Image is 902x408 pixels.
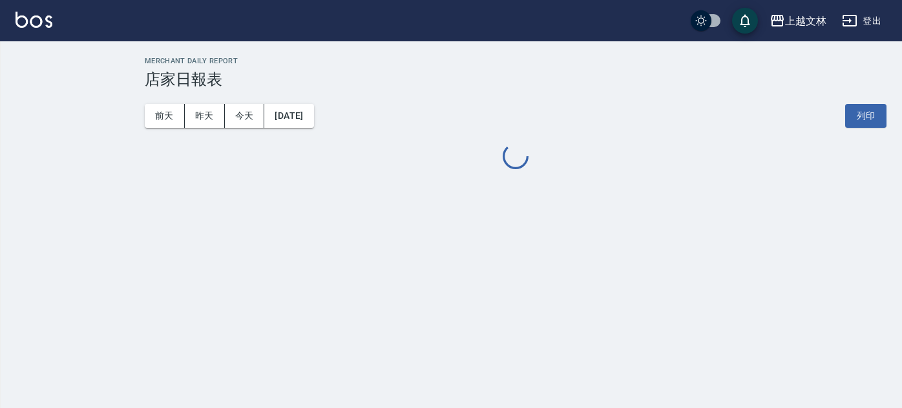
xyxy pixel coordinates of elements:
[145,104,185,128] button: 前天
[837,9,886,33] button: 登出
[225,104,265,128] button: 今天
[785,13,826,29] div: 上越文林
[16,12,52,28] img: Logo
[145,70,886,88] h3: 店家日報表
[145,57,886,65] h2: Merchant Daily Report
[764,8,832,34] button: 上越文林
[732,8,758,34] button: save
[264,104,313,128] button: [DATE]
[845,104,886,128] button: 列印
[185,104,225,128] button: 昨天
